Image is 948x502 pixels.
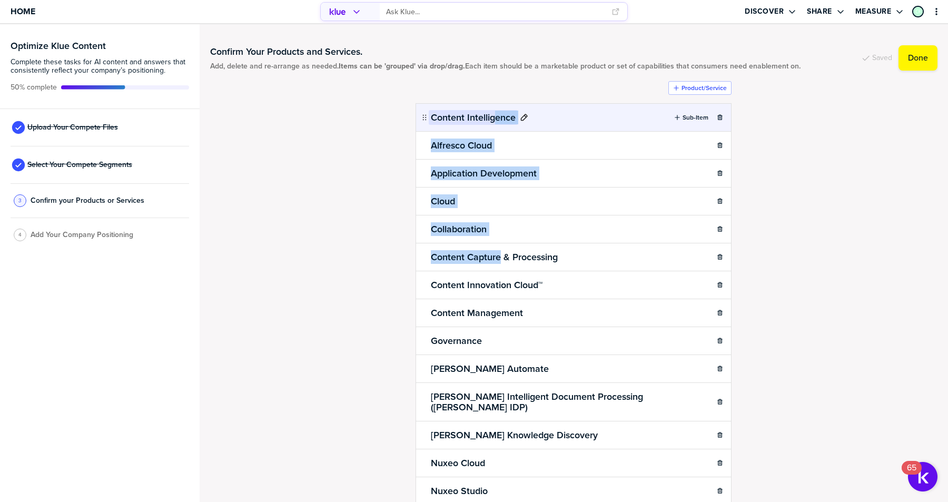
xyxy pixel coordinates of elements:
h1: Confirm Your Products and Services. [210,45,801,58]
label: Measure [855,7,892,16]
li: Alfresco Cloud [416,131,732,160]
img: faafde62d937d4b48c599ef579951a4d-sml.png [913,7,923,16]
a: Edit Profile [911,5,925,18]
li: Collaboration [416,215,732,243]
li: [PERSON_NAME] Automate [416,355,732,383]
li: Content IntelligenceSub-Item [416,103,732,132]
h2: Nuxeo Cloud [429,456,487,470]
h2: Collaboration [429,222,489,237]
li: Content Capture & Processing [416,243,732,271]
li: [PERSON_NAME] Knowledge Discovery [416,421,732,449]
h2: Governance [429,333,484,348]
h2: Content Intelligence [429,110,518,125]
h3: Optimize Klue Content [11,41,189,51]
h2: Content Innovation Cloud™ [429,278,545,292]
h2: [PERSON_NAME] Intelligent Document Processing ([PERSON_NAME] IDP) [429,389,659,415]
div: Christian Finzel [912,6,924,17]
button: Product/Service [668,81,732,95]
button: Open Resource Center, 65 new notifications [908,462,937,491]
h2: Application Development [429,166,539,181]
strong: Items can be 'grouped' via drop/drag. [339,61,465,72]
label: Sub-Item [683,113,708,122]
span: Select Your Compete Segments [27,161,132,169]
input: Ask Klue... [386,3,605,21]
h2: [PERSON_NAME] Knowledge Discovery [429,428,600,442]
h2: Content Management [429,306,525,320]
li: Cloud [416,187,732,215]
h2: Cloud [429,194,457,209]
label: Done [908,53,928,63]
li: [PERSON_NAME] Intelligent Document Processing ([PERSON_NAME] IDP) [416,382,732,421]
label: Discover [745,7,784,16]
li: Governance [416,327,732,355]
li: Nuxeo Cloud [416,449,732,477]
span: Complete these tasks for AI content and answers that consistently reflect your company’s position... [11,58,189,75]
h2: Alfresco Cloud [429,138,494,153]
span: Add, delete and re-arrange as needed. Each item should be a marketable product or set of capabili... [210,62,801,71]
span: Upload Your Compete Files [27,123,118,132]
span: Confirm your Products or Services [31,196,144,205]
span: 4 [18,231,22,239]
h2: Content Capture & Processing [429,250,560,264]
li: Content Management [416,299,732,327]
h2: Nuxeo Studio [429,484,490,498]
span: Saved [872,54,892,62]
h2: [PERSON_NAME] Automate [429,361,551,376]
li: Application Development [416,159,732,188]
label: Product/Service [682,84,727,92]
span: Active [11,83,57,92]
button: Sub-Item [669,111,713,124]
span: Home [11,7,35,16]
span: 3 [18,196,22,204]
li: Content Innovation Cloud™ [416,271,732,299]
div: 65 [907,468,916,481]
label: Share [807,7,832,16]
span: Add Your Company Positioning [31,231,133,239]
button: Done [898,45,937,71]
